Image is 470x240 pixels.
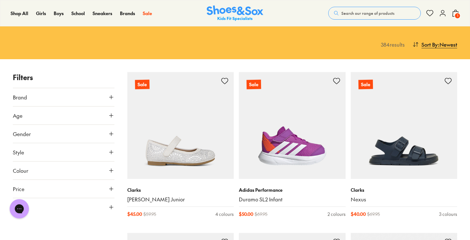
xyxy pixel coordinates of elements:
[71,10,85,17] a: School
[341,10,394,16] span: Search our range of products
[127,187,234,193] p: Clarks
[13,180,114,198] button: Price
[367,211,380,217] span: $ 69.95
[36,10,46,16] span: Girls
[6,197,32,221] iframe: Gorgias live chat messenger
[13,125,114,143] button: Gender
[120,10,135,17] a: Brands
[135,80,149,89] p: Sale
[11,10,28,16] span: Shop All
[54,10,64,16] span: Boys
[378,41,405,48] p: 384 results
[13,88,114,106] button: Brand
[207,5,263,21] a: Shoes & Sox
[13,185,24,193] span: Price
[13,130,31,138] span: Gender
[438,41,457,48] span: : Newest
[13,198,114,216] button: Size
[452,6,459,20] button: 1
[13,106,114,125] button: Age
[239,187,346,193] p: Adidas Performance
[13,72,114,83] p: Filters
[351,211,366,217] span: $ 40.00
[143,10,152,17] a: Sale
[143,211,156,217] span: $ 59.95
[13,167,28,174] span: Colour
[120,10,135,16] span: Brands
[54,10,64,17] a: Boys
[412,37,457,51] button: Sort By:Newest
[13,93,27,101] span: Brand
[239,196,346,203] a: Duramo SL2 Infant
[239,72,346,179] a: Sale
[93,10,112,16] span: Sneakers
[11,10,28,17] a: Shop All
[71,10,85,16] span: School
[143,10,152,16] span: Sale
[255,211,267,217] span: $ 69.95
[421,41,438,48] span: Sort By
[439,211,457,217] div: 3 colours
[127,196,234,203] a: [PERSON_NAME] Junior
[328,7,421,20] button: Search our range of products
[239,211,253,217] span: $ 50.00
[127,211,142,217] span: $ 45.00
[351,196,457,203] a: Nexus
[351,72,457,179] a: Sale
[36,10,46,17] a: Girls
[13,148,24,156] span: Style
[13,112,23,119] span: Age
[351,187,457,193] p: Clarks
[127,72,234,179] a: Sale
[454,13,461,19] span: 1
[247,80,261,89] p: Sale
[328,211,346,217] div: 2 colours
[13,143,114,161] button: Style
[215,211,234,217] div: 4 colours
[207,5,263,21] img: SNS_Logo_Responsive.svg
[13,162,114,180] button: Colour
[93,10,112,17] a: Sneakers
[358,80,373,89] p: Sale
